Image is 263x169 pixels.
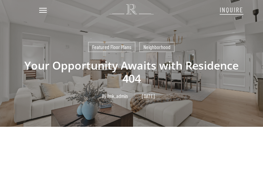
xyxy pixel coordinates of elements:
span: INQUIRE [220,5,243,14]
h1: Your Opportunity Awaits with Residence 404 [16,52,247,92]
a: Featured Floor Plans [88,42,135,52]
a: INQUIRE [220,2,243,16]
a: Navigation Menu [39,7,47,14]
span: By [102,94,106,98]
a: Neighborhood [139,42,175,52]
span: [DATE] [135,94,162,98]
a: fmk_admin [107,93,128,99]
